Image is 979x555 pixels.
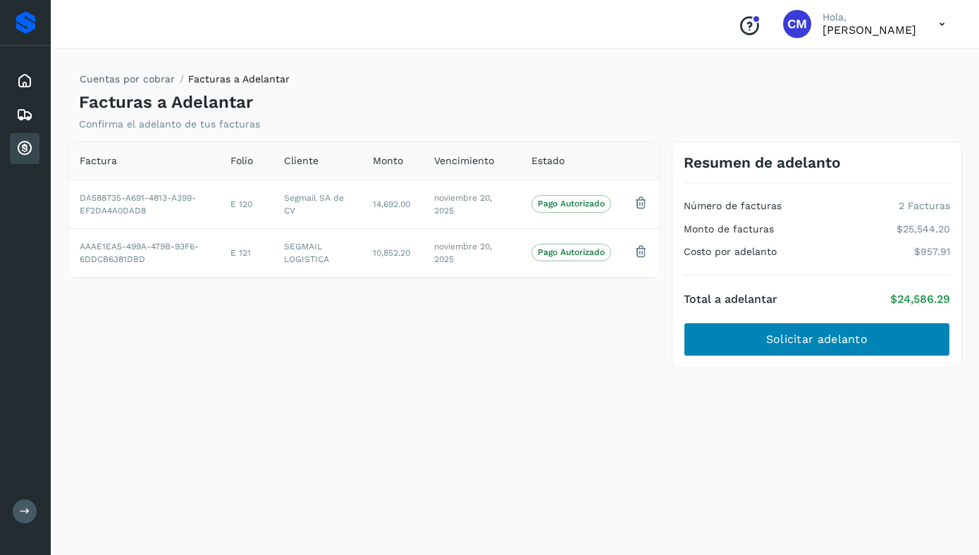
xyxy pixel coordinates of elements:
div: Inicio [10,66,39,96]
span: 14,692.00 [373,199,410,209]
p: $957.91 [914,246,950,258]
p: Confirma el adelanto de tus facturas [79,118,260,130]
nav: breadcrumb [79,72,290,92]
p: Pago Autorizado [538,199,605,208]
span: Estado [531,154,565,168]
span: 10,852.20 [373,248,410,258]
span: Cliente [284,154,319,168]
h4: Facturas a Adelantar [79,92,253,113]
h3: Resumen de adelanto [684,154,841,171]
h4: Número de facturas [684,200,782,212]
div: Embarques [10,99,39,130]
div: Cuentas por cobrar [10,133,39,164]
td: DA588735-A691-4813-A399-EF2DA4A0DAD8 [68,180,219,228]
td: Segmail SA de CV [273,180,362,228]
p: Hola, [823,11,916,23]
td: E 120 [219,180,273,228]
p: $25,544.20 [897,223,950,235]
span: Vencimiento [434,154,494,168]
span: Facturas a Adelantar [188,73,290,85]
span: noviembre 20, 2025 [434,242,492,264]
h4: Monto de facturas [684,223,774,235]
p: CARLOS MAIER GARCIA [823,23,916,37]
h4: Costo por adelanto [684,246,777,258]
span: Solicitar adelanto [766,332,868,347]
button: Solicitar adelanto [684,323,950,356]
td: E 121 [219,228,273,277]
p: Pago Autorizado [538,247,605,257]
span: noviembre 20, 2025 [434,193,492,216]
span: Folio [230,154,253,168]
td: SEGMAIL LOGISTICA [273,228,362,277]
h4: Total a adelantar [684,292,777,306]
span: Factura [80,154,117,168]
a: Cuentas por cobrar [80,73,175,85]
td: AAAE1EA5-499A-479B-93F6-6DDCB6381DBD [68,228,219,277]
span: Monto [373,154,403,168]
p: $24,586.29 [890,292,950,306]
p: 2 Facturas [899,200,950,212]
